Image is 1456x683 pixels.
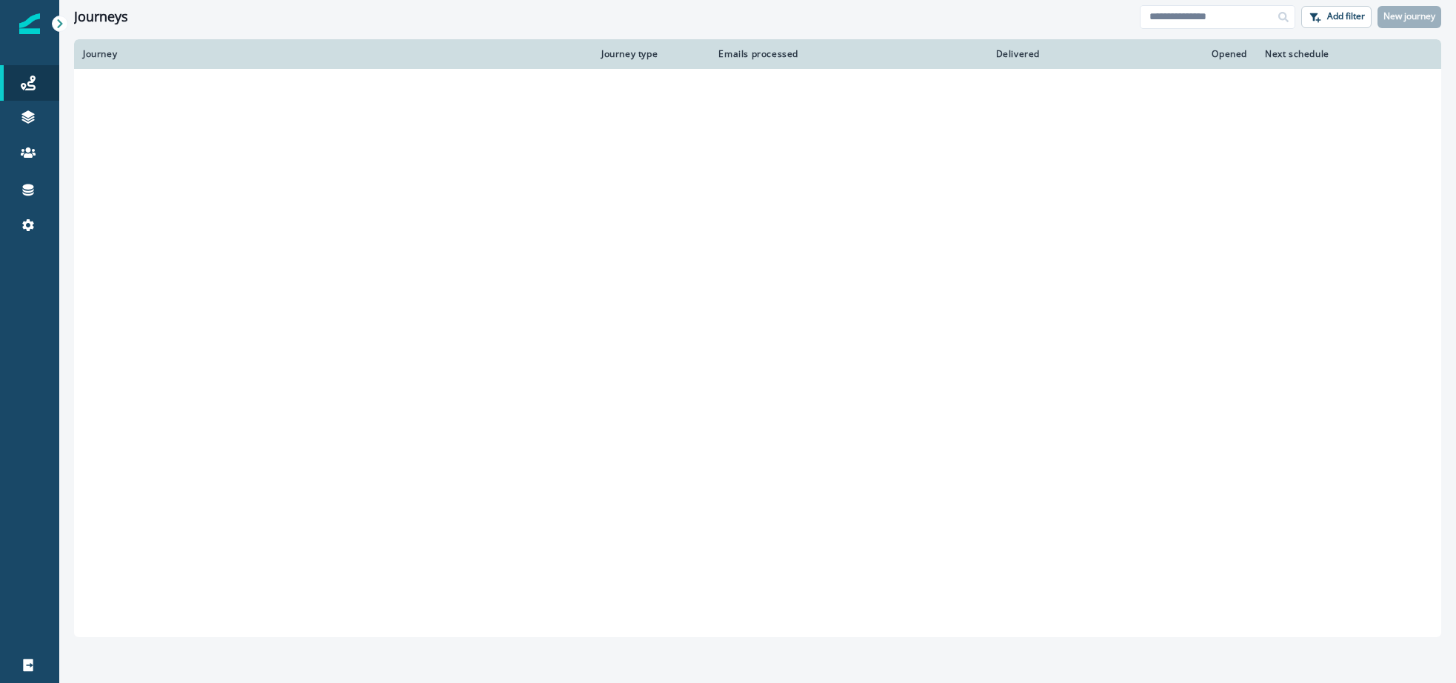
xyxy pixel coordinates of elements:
[83,48,584,60] div: Journey
[1058,48,1247,60] div: Opened
[1383,11,1435,21] p: New journey
[1301,6,1372,28] button: Add filter
[1327,11,1365,21] p: Add filter
[74,9,128,25] h1: Journeys
[816,48,1040,60] div: Delivered
[601,48,695,60] div: Journey type
[1377,6,1441,28] button: New journey
[1265,48,1395,60] div: Next schedule
[19,13,40,34] img: Inflection
[712,48,798,60] div: Emails processed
